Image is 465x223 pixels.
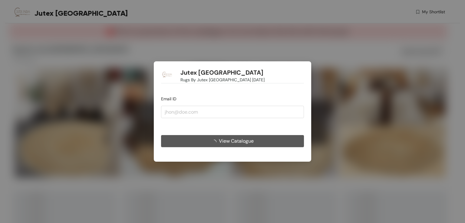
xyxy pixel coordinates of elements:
[161,69,173,81] img: Buyer Portal
[180,69,263,76] h1: Jutex [GEOGRAPHIC_DATA]
[161,106,304,118] input: jhon@doe.com
[161,96,176,102] span: Email ID
[219,137,254,145] span: View Catalogue
[161,135,304,147] button: View Catalogue
[180,76,265,83] span: Rugs By Jutex [GEOGRAPHIC_DATA] [DATE]
[212,140,219,144] span: loading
